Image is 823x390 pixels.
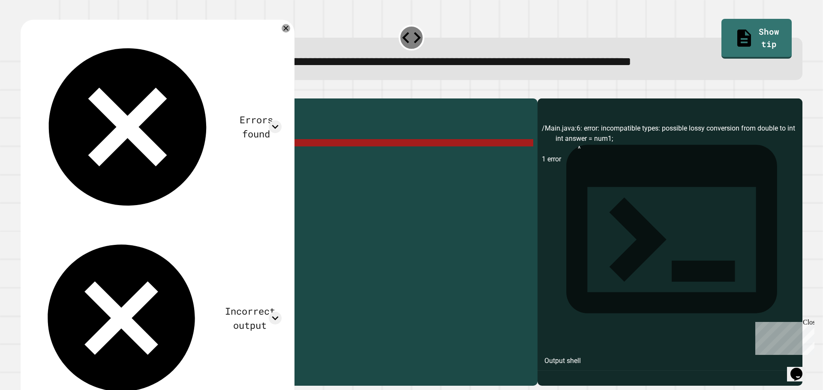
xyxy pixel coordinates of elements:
div: Incorrect output [218,304,282,332]
div: Errors found [231,113,282,141]
a: Show tip [721,19,791,58]
div: /Main.java:6: error: incompatible types: possible lossy conversion from double to int int answer ... [542,123,798,386]
iframe: chat widget [787,356,814,381]
div: Chat with us now!Close [3,3,59,54]
iframe: chat widget [752,319,814,355]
